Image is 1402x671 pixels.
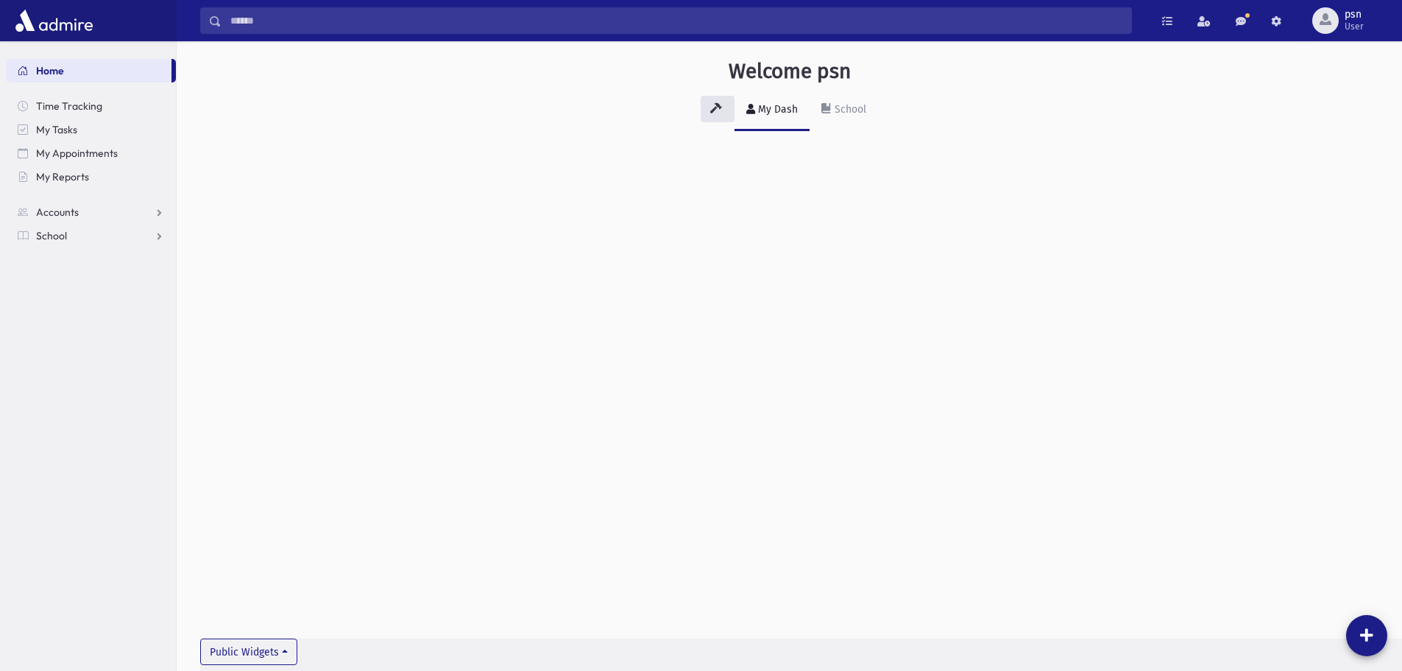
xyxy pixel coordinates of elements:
[6,94,176,118] a: Time Tracking
[36,147,118,160] span: My Appointments
[6,165,176,189] a: My Reports
[36,99,102,113] span: Time Tracking
[6,224,176,247] a: School
[810,90,878,131] a: School
[36,170,89,183] span: My Reports
[36,64,64,77] span: Home
[1345,21,1364,32] span: User
[36,229,67,242] span: School
[12,6,96,35] img: AdmirePro
[832,103,866,116] div: School
[36,205,79,219] span: Accounts
[200,639,297,665] button: Public Widgets
[6,59,171,82] a: Home
[222,7,1131,34] input: Search
[6,118,176,141] a: My Tasks
[6,200,176,224] a: Accounts
[734,90,810,131] a: My Dash
[755,103,798,116] div: My Dash
[6,141,176,165] a: My Appointments
[36,123,77,136] span: My Tasks
[729,59,851,84] h3: Welcome psn
[1345,9,1364,21] span: psn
